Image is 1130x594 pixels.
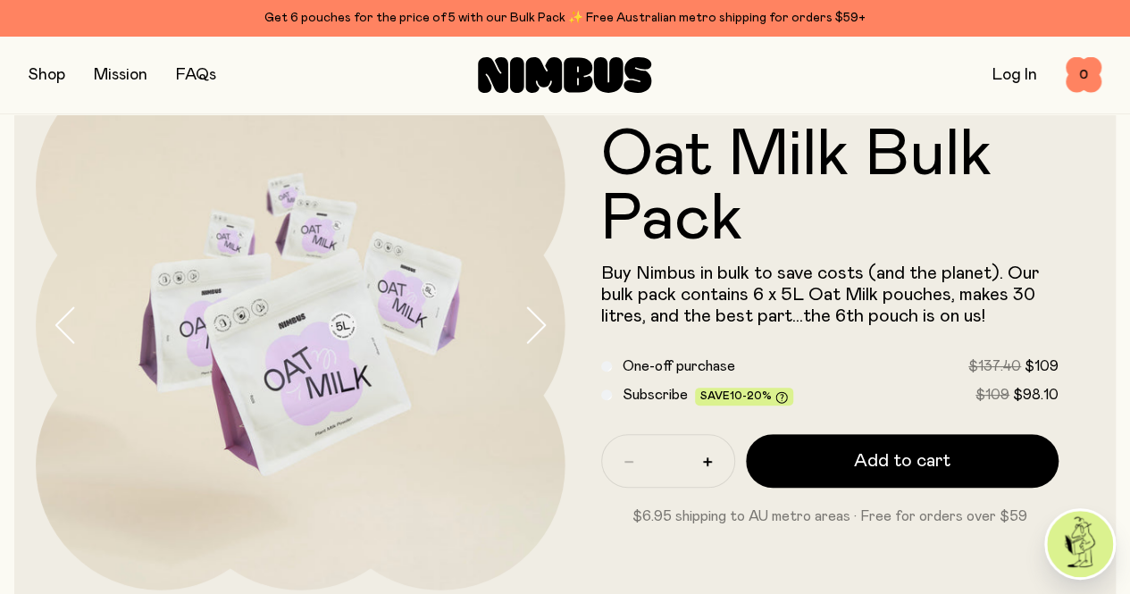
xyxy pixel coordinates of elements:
[968,359,1021,373] span: $137.40
[29,7,1101,29] div: Get 6 pouches for the price of 5 with our Bulk Pack ✨ Free Australian metro shipping for orders $59+
[1047,511,1113,577] img: agent
[730,390,772,401] span: 10-20%
[746,434,1059,488] button: Add to cart
[623,388,688,402] span: Subscribe
[1013,388,1059,402] span: $98.10
[700,390,788,404] span: Save
[1025,359,1059,373] span: $109
[992,67,1037,83] a: Log In
[176,67,216,83] a: FAQs
[601,506,1059,527] p: $6.95 shipping to AU metro areas · Free for orders over $59
[601,123,1059,252] h1: Oat Milk Bulk Pack
[623,359,735,373] span: One-off purchase
[94,67,147,83] a: Mission
[1066,57,1101,93] button: 0
[854,448,950,473] span: Add to cart
[975,388,1009,402] span: $109
[601,264,1039,325] span: Buy Nimbus in bulk to save costs (and the planet). Our bulk pack contains 6 x 5L Oat Milk pouches...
